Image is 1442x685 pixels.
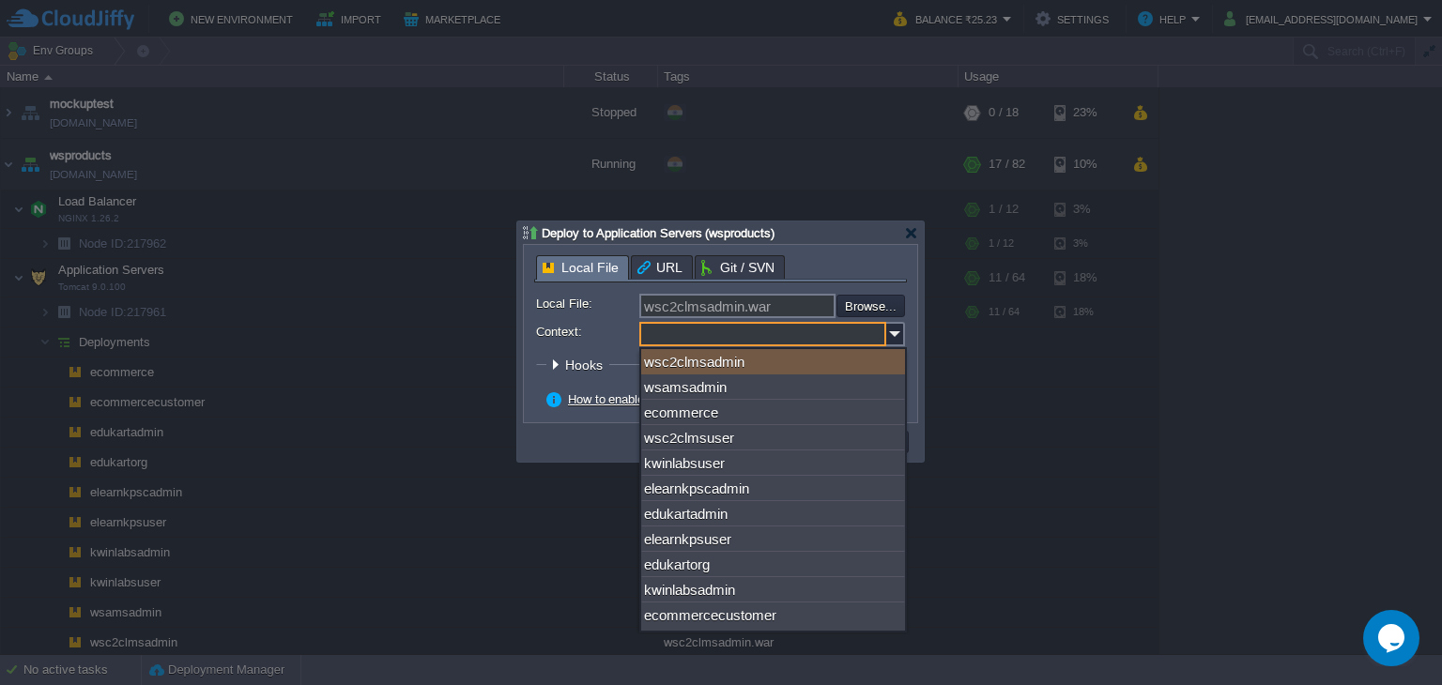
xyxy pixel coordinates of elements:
[641,577,905,602] div: kwinlabsadmin
[641,450,905,476] div: kwinlabsuser
[542,226,775,240] span: Deploy to Application Servers (wsproducts)
[543,256,619,280] span: Local File
[565,358,607,373] span: Hooks
[641,526,905,552] div: elearnkpsuser
[641,552,905,577] div: edukartorg
[637,256,683,279] span: URL
[536,294,637,313] label: Local File:
[641,501,905,526] div: edukartadmin
[641,602,905,628] div: ecommercecustomer
[641,349,905,374] div: wsc2clmsadmin
[568,392,793,406] a: How to enable zero-downtime deployment
[641,476,905,501] div: elearnkpscadmin
[536,322,637,342] label: Context:
[701,256,775,279] span: Git / SVN
[1363,610,1423,666] iframe: chat widget
[641,425,905,450] div: wsc2clmsuser
[641,400,905,425] div: ecommerce
[641,374,905,400] div: wsamsadmin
